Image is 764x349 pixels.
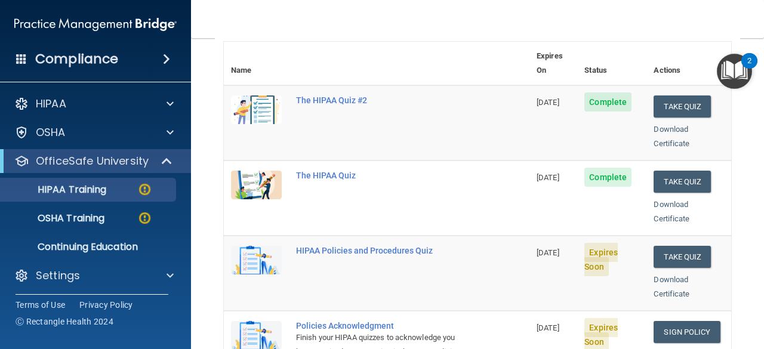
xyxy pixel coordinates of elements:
a: Sign Policy [654,321,720,343]
div: Policies Acknowledgment [296,321,470,331]
button: Take Quiz [654,171,711,193]
a: Privacy Policy [79,299,133,311]
img: PMB logo [14,13,177,36]
iframe: To enrich screen reader interactions, please activate Accessibility in Grammarly extension settings [704,267,750,312]
div: The HIPAA Quiz [296,171,470,180]
div: The HIPAA Quiz #2 [296,95,470,105]
span: Expires Soon [584,243,618,276]
div: HIPAA Policies and Procedures Quiz [296,246,470,255]
h4: Compliance [35,51,118,67]
th: Actions [646,42,731,85]
p: HIPAA Training [8,184,106,196]
a: Settings [14,268,174,283]
p: Continuing Education [8,241,171,253]
span: Complete [584,168,631,187]
a: Download Certificate [654,275,689,298]
a: HIPAA [14,97,174,111]
span: Ⓒ Rectangle Health 2024 [16,316,113,328]
button: Open Resource Center, 2 new notifications [717,54,752,89]
p: Settings [36,268,80,283]
span: [DATE] [537,323,559,332]
p: OfficeSafe University [36,154,149,168]
img: warning-circle.0cc9ac19.png [137,211,152,226]
div: 2 [747,61,751,76]
th: Expires On [529,42,577,85]
button: Take Quiz [654,95,711,118]
a: Terms of Use [16,299,65,311]
a: Download Certificate [654,125,689,148]
span: [DATE] [537,98,559,107]
p: OSHA Training [8,212,104,224]
button: Take Quiz [654,246,711,268]
a: OSHA [14,125,174,140]
a: Download Certificate [654,200,689,223]
img: warning-circle.0cc9ac19.png [137,182,152,197]
p: OSHA [36,125,66,140]
span: [DATE] [537,173,559,182]
p: HIPAA [36,97,66,111]
span: [DATE] [537,248,559,257]
a: OfficeSafe University [14,154,173,168]
th: Name [224,42,289,85]
span: Complete [584,92,631,112]
th: Status [577,42,646,85]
